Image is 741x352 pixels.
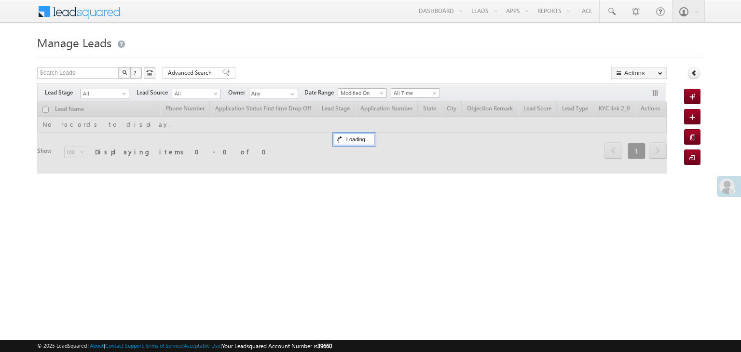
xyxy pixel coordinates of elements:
span: ? [134,68,138,77]
a: Terms of Service [145,342,182,349]
a: All [172,89,221,98]
a: Modified On [338,88,387,98]
span: Manage Leads [37,35,111,50]
span: All Time [391,89,437,97]
div: Loading... [334,134,375,145]
a: Show All Items [285,89,297,99]
a: All [80,89,129,98]
span: Your Leadsquared Account Number is [222,342,332,350]
span: Lead Stage [45,88,80,97]
span: Lead Source [137,88,172,97]
span: All [172,89,218,98]
button: ? [130,67,142,79]
span: © 2025 LeadSquared | | | | | [37,341,332,351]
span: Advanced Search [168,68,215,77]
input: Type to Search [249,89,298,98]
button: Actions [611,67,667,79]
span: Owner [228,88,249,97]
span: All [81,89,126,98]
span: Date Range [304,88,338,97]
img: Search [122,70,127,75]
span: Modified On [338,89,384,97]
span: 39660 [317,342,332,350]
a: Contact Support [105,342,143,349]
a: All Time [391,88,440,98]
a: About [90,342,104,349]
a: Acceptable Use [184,342,220,349]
